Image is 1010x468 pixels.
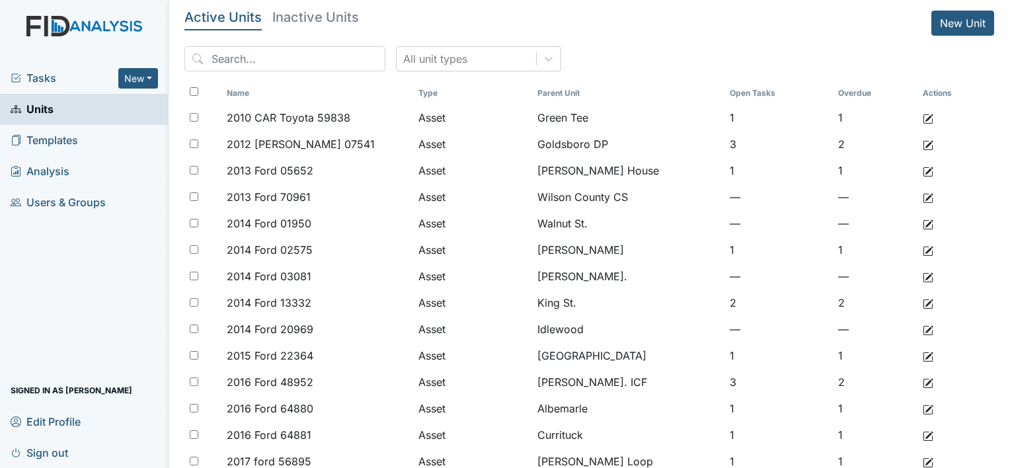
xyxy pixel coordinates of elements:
td: 2 [833,369,917,395]
td: King St. [532,290,724,316]
td: Asset [413,210,532,237]
td: 1 [724,157,834,184]
div: All unit types [403,51,467,67]
span: Sign out [11,442,68,463]
td: Asset [413,290,532,316]
th: Toggle SortBy [833,82,917,104]
th: Toggle SortBy [413,82,532,104]
td: 1 [724,422,834,448]
span: 2013 Ford 70961 [227,189,311,205]
a: Tasks [11,70,118,86]
a: New Unit [931,11,994,36]
td: — [724,210,834,237]
th: Toggle SortBy [221,82,413,104]
button: New [118,68,158,89]
td: [PERSON_NAME] House [532,157,724,184]
td: 3 [724,369,834,395]
span: 2014 Ford 13332 [227,295,311,311]
td: Walnut St. [532,210,724,237]
td: Asset [413,157,532,184]
td: Albemarle [532,395,724,422]
td: 1 [833,237,917,263]
td: 1 [724,342,834,369]
td: 3 [724,131,834,157]
td: Asset [413,369,532,395]
td: Idlewood [532,316,724,342]
td: Goldsboro DP [532,131,724,157]
span: 2014 Ford 03081 [227,268,311,284]
td: Asset [413,104,532,131]
td: Green Tee [532,104,724,131]
th: Toggle SortBy [532,82,724,104]
span: 2010 CAR Toyota 59838 [227,110,350,126]
td: — [833,316,917,342]
input: Toggle All Rows Selected [190,87,198,96]
td: 1 [724,237,834,263]
span: Units [11,99,54,120]
span: Users & Groups [11,192,106,213]
td: 1 [833,157,917,184]
span: 2014 Ford 02575 [227,242,313,258]
td: Asset [413,131,532,157]
td: Currituck [532,422,724,448]
td: 2 [724,290,834,316]
td: Asset [413,184,532,210]
td: Asset [413,237,532,263]
td: — [833,210,917,237]
td: — [724,184,834,210]
span: 2016 Ford 64881 [227,427,311,443]
td: Asset [413,263,532,290]
td: Wilson County CS [532,184,724,210]
td: Asset [413,395,532,422]
input: Search... [184,46,385,71]
h5: Inactive Units [272,11,359,24]
td: — [833,184,917,210]
td: Asset [413,316,532,342]
span: 2016 Ford 48952 [227,374,313,390]
span: 2014 Ford 01950 [227,215,311,231]
span: Analysis [11,161,69,182]
th: Toggle SortBy [724,82,834,104]
td: 1 [724,104,834,131]
span: 2014 Ford 20969 [227,321,313,337]
td: — [833,263,917,290]
span: Edit Profile [11,411,81,432]
td: 1 [724,395,834,422]
span: 2012 [PERSON_NAME] 07541 [227,136,375,152]
td: [PERSON_NAME] [532,237,724,263]
td: [PERSON_NAME]. [532,263,724,290]
span: 2015 Ford 22364 [227,348,313,364]
th: Actions [917,82,984,104]
td: Asset [413,342,532,369]
td: — [724,263,834,290]
td: 1 [833,422,917,448]
span: Templates [11,130,78,151]
td: 2 [833,290,917,316]
td: [GEOGRAPHIC_DATA] [532,342,724,369]
td: — [724,316,834,342]
span: 2013 Ford 05652 [227,163,313,178]
td: 1 [833,342,917,369]
span: Signed in as [PERSON_NAME] [11,380,132,401]
td: [PERSON_NAME]. ICF [532,369,724,395]
td: 1 [833,104,917,131]
td: Asset [413,422,532,448]
td: 2 [833,131,917,157]
td: 1 [833,395,917,422]
h5: Active Units [184,11,262,24]
span: 2016 Ford 64880 [227,401,313,416]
